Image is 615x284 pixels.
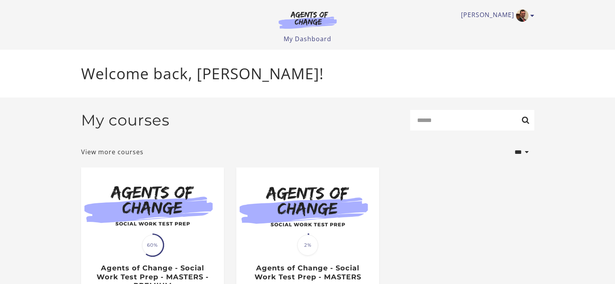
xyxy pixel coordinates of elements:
h3: Agents of Change - Social Work Test Prep - MASTERS [244,264,371,281]
span: 2% [297,235,318,256]
p: Welcome back, [PERSON_NAME]! [81,62,534,85]
a: My Dashboard [284,35,331,43]
a: View more courses [81,147,144,157]
h2: My courses [81,111,170,129]
img: Agents of Change Logo [270,11,345,29]
a: Toggle menu [461,9,530,22]
span: 60% [142,235,163,256]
